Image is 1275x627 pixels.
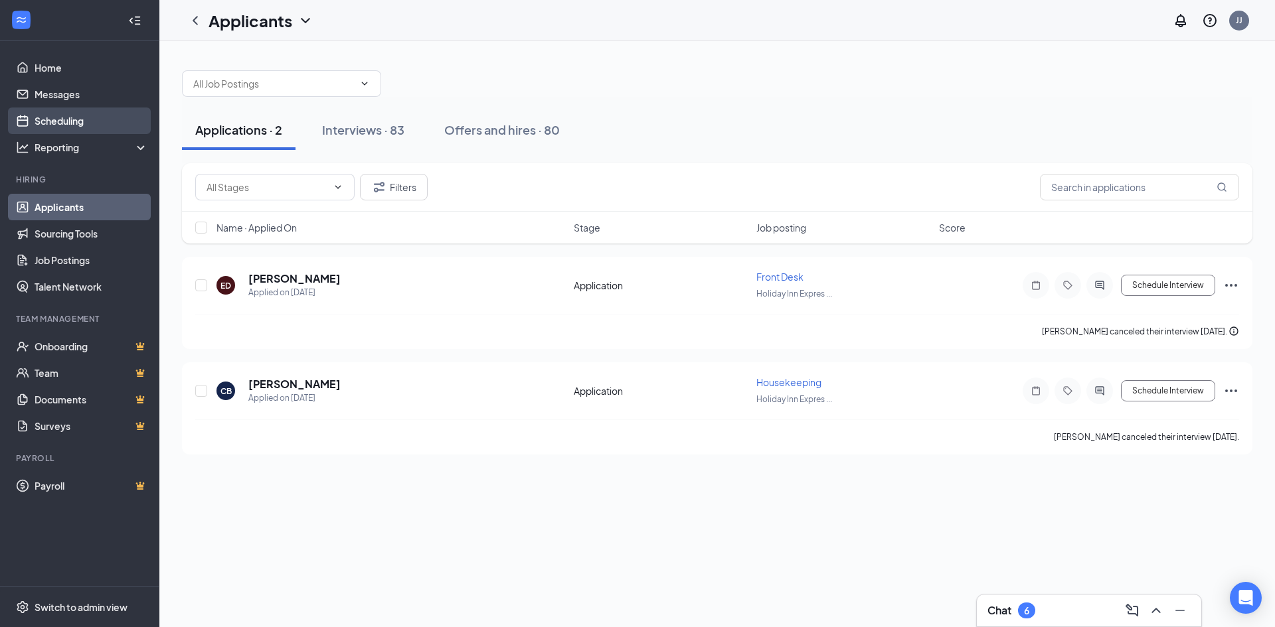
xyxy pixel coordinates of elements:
[1028,280,1044,291] svg: Note
[359,78,370,89] svg: ChevronDown
[756,394,832,404] span: Holiday Inn Expres ...
[187,13,203,29] svg: ChevronLeft
[360,174,428,200] button: Filter Filters
[1223,383,1239,399] svg: Ellipses
[16,600,29,614] svg: Settings
[35,141,149,154] div: Reporting
[574,384,748,397] div: Application
[35,472,148,499] a: PayrollCrown
[297,13,313,29] svg: ChevronDown
[1169,600,1191,621] button: Minimize
[1060,385,1076,396] svg: Tag
[1202,13,1218,29] svg: QuestionInfo
[35,54,148,81] a: Home
[1236,15,1242,26] div: JJ
[322,121,404,138] div: Interviews · 83
[574,279,748,292] div: Application
[1217,182,1227,192] svg: MagnifyingGlass
[195,121,282,138] div: Applications · 2
[1042,325,1239,338] div: [PERSON_NAME] canceled their interview [DATE].
[1060,280,1076,291] svg: Tag
[35,600,127,614] div: Switch to admin view
[35,333,148,360] a: OnboardingCrown
[1092,385,1108,396] svg: ActiveChat
[35,107,148,134] a: Scheduling
[15,13,28,27] svg: WorkstreamLogo
[248,377,341,391] h5: [PERSON_NAME]
[35,273,148,300] a: Talent Network
[16,313,145,324] div: Team Management
[1121,380,1215,401] button: Schedule Interview
[333,182,343,192] svg: ChevronDown
[35,81,148,107] a: Messages
[35,194,148,220] a: Applicants
[209,9,292,32] h1: Applicants
[220,385,232,397] div: CB
[756,271,804,283] span: Front Desk
[1028,385,1044,396] svg: Note
[16,174,145,185] div: Hiring
[1148,602,1164,618] svg: ChevronUp
[35,360,148,386] a: TeamCrown
[1229,326,1239,336] svg: Info
[16,453,145,464] div: Payroll
[248,391,341,405] div: Applied on [DATE]
[1024,605,1029,616] div: 6
[756,221,806,234] span: Job posting
[1121,275,1215,296] button: Schedule Interview
[35,247,148,273] a: Job Postings
[193,76,354,91] input: All Job Postings
[220,280,231,291] div: ED
[1223,277,1239,293] svg: Ellipses
[35,386,148,413] a: DocumentsCrown
[756,289,832,299] span: Holiday Inn Expres ...
[207,180,327,194] input: All Stages
[248,271,341,286] h5: [PERSON_NAME]
[35,220,148,247] a: Sourcing Tools
[939,221,966,234] span: Score
[16,141,29,154] svg: Analysis
[1040,174,1239,200] input: Search in applications
[216,221,297,234] span: Name · Applied On
[1054,431,1239,444] div: [PERSON_NAME] canceled their interview [DATE].
[1173,13,1189,29] svg: Notifications
[756,376,821,388] span: Housekeeping
[1124,602,1140,618] svg: ComposeMessage
[574,221,600,234] span: Stage
[1146,600,1167,621] button: ChevronUp
[1230,582,1262,614] div: Open Intercom Messenger
[1092,280,1108,291] svg: ActiveChat
[35,413,148,439] a: SurveysCrown
[371,179,387,195] svg: Filter
[1172,602,1188,618] svg: Minimize
[248,286,341,299] div: Applied on [DATE]
[987,603,1011,618] h3: Chat
[128,14,141,27] svg: Collapse
[1122,600,1143,621] button: ComposeMessage
[444,121,560,138] div: Offers and hires · 80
